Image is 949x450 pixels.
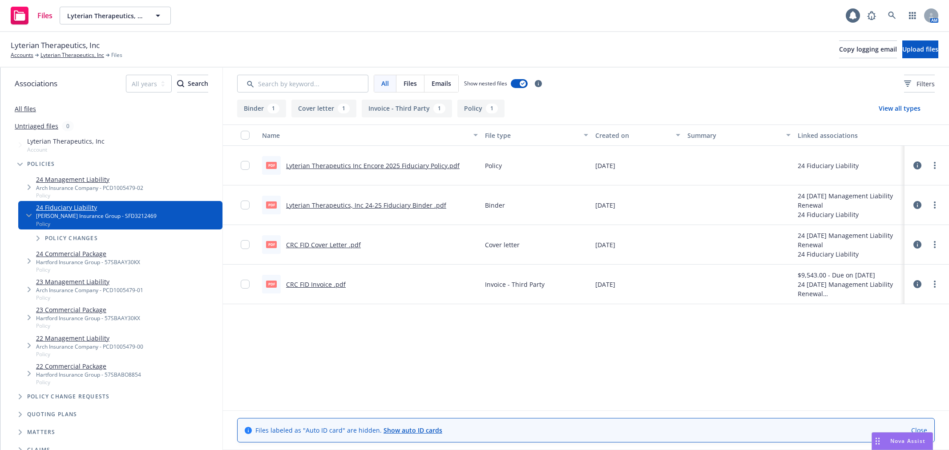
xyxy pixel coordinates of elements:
[902,45,938,53] span: Upload files
[36,192,143,199] span: Policy
[798,249,901,259] div: 24 Fiduciary Liability
[15,121,58,131] a: Untriaged files
[485,240,520,249] span: Cover letter
[11,40,100,51] span: Lyterian Therapeutics, Inc
[36,258,140,266] div: Hartford Insurance Group - 57SBAAY30KX
[485,280,545,289] span: Invoice - Third Party
[286,161,460,170] a: Lyterian Therapeutics Inc Encore 2025 Fiduciary Policy.pdf
[36,333,143,343] a: 22 Management Liability
[27,137,105,146] span: Lyterian Therapeutics, Inc
[7,3,56,28] a: Files
[258,125,481,146] button: Name
[592,125,684,146] button: Created on
[27,146,105,153] span: Account
[36,294,143,301] span: Policy
[36,378,141,386] span: Policy
[111,51,122,59] span: Files
[911,426,927,435] a: Close
[60,7,171,24] button: Lyterian Therapeutics, Inc
[872,432,933,450] button: Nova Assist
[241,240,250,249] input: Toggle Row Selected
[864,100,935,117] button: View all types
[15,78,57,89] span: Associations
[433,104,445,113] div: 1
[266,162,277,169] span: pdf
[27,161,55,167] span: Policies
[286,201,446,209] a: Lyterian Therapeutics, Inc 24-25 Fiduciary Binder .pdf
[863,7,880,24] a: Report a Bug
[839,40,897,58] button: Copy logging email
[595,201,615,210] span: [DATE]
[36,266,140,273] span: Policy
[798,161,859,170] div: 24 Fiduciary Liability
[684,125,794,146] button: Summary
[485,131,578,140] div: File type
[36,212,157,220] div: [PERSON_NAME] Insurance Group - SFD3212469
[15,104,36,113] a: All files
[595,240,615,249] span: [DATE]
[839,45,897,53] span: Copy logging email
[36,350,143,358] span: Policy
[27,430,55,435] span: Matters
[595,131,670,140] div: Created on
[36,277,143,286] a: 23 Management Liability
[904,75,935,92] button: Filters
[255,426,442,435] span: Files labeled as "Auto ID card" are hidden.
[241,131,250,140] input: Select all
[798,210,901,219] div: 24 Fiduciary Liability
[45,236,98,241] span: Policy changes
[40,51,104,59] a: Lyterian Therapeutics, Inc
[36,249,140,258] a: 24 Commercial Package
[902,40,938,58] button: Upload files
[266,241,277,248] span: pdf
[338,104,350,113] div: 1
[27,412,77,417] span: Quoting plans
[36,362,141,371] a: 22 Commercial Package
[177,75,208,92] button: SearchSearch
[291,100,356,117] button: Cover letter
[798,191,901,210] div: 24 [DATE] Management Liability Renewal
[11,51,33,59] a: Accounts
[404,79,417,88] span: Files
[794,125,905,146] button: Linked associations
[362,100,452,117] button: Invoice - Third Party
[36,203,157,212] a: 24 Fiduciary Liability
[384,426,442,434] a: Show auto ID cards
[798,280,901,298] div: 24 [DATE] Management Liability Renewal
[798,231,901,249] div: 24 [DATE] Management Liability Renewal
[36,286,143,294] div: Arch Insurance Company - PCD1005479-01
[904,79,935,88] span: Filters
[177,80,184,87] svg: Search
[36,322,140,329] span: Policy
[241,161,250,170] input: Toggle Row Selected
[904,7,921,24] a: Switch app
[464,80,507,87] span: Show nested files
[286,280,346,289] a: CRC FID Invoice .pdf
[241,280,250,289] input: Toggle Row Selected
[36,314,140,322] div: Hartford Insurance Group - 57SBAAY30KX
[432,79,451,88] span: Emails
[266,201,277,208] span: pdf
[36,220,157,228] span: Policy
[36,371,141,378] div: Hartford Insurance Group - 57SBABO8854
[67,11,144,20] span: Lyterian Therapeutics, Inc
[62,121,74,131] div: 0
[457,100,505,117] button: Policy
[36,175,143,184] a: 24 Management Liability
[798,131,901,140] div: Linked associations
[872,433,883,450] div: Drag to move
[237,75,368,92] input: Search by keyword...
[262,131,468,140] div: Name
[177,75,208,92] div: Search
[37,12,52,19] span: Files
[481,125,592,146] button: File type
[267,104,279,113] div: 1
[237,100,286,117] button: Binder
[890,437,925,445] span: Nova Assist
[883,7,901,24] a: Search
[798,270,901,280] div: $9,543.00 - Due on [DATE]
[36,184,143,192] div: Arch Insurance Company - PCD1005479-02
[929,200,940,210] a: more
[929,279,940,289] a: more
[486,104,498,113] div: 1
